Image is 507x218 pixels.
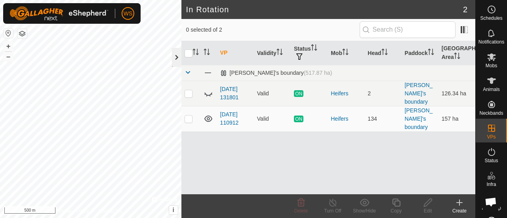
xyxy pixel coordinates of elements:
[438,81,475,106] td: 126.34 ha
[412,207,444,214] div: Edit
[364,106,401,131] td: 134
[172,207,174,213] span: i
[331,89,361,98] div: Heifers
[438,41,475,65] th: [GEOGRAPHIC_DATA] Area
[486,63,497,68] span: Mobs
[186,26,360,34] span: 0 selected of 2
[217,41,254,65] th: VP
[204,50,210,56] p-sorticon: Activate to sort
[254,81,291,106] td: Valid
[484,158,498,163] span: Status
[98,208,122,215] a: Contact Us
[360,21,456,38] input: Search (S)
[463,4,467,15] span: 2
[483,87,500,92] span: Animals
[311,45,317,52] p-sorticon: Activate to sort
[480,16,502,21] span: Schedules
[186,5,463,14] h2: In Rotation
[220,70,332,76] div: [PERSON_NAME]'s boundary
[479,111,503,116] span: Neckbands
[291,41,328,65] th: Status
[478,40,504,44] span: Notifications
[4,28,13,38] button: Reset Map
[193,50,199,56] p-sorticon: Activate to sort
[10,6,109,21] img: Gallagher Logo
[220,86,239,100] a: [DATE] 131801
[402,41,438,65] th: Paddock
[405,107,433,130] a: [PERSON_NAME]'s boundary
[294,90,303,97] span: ON
[294,208,308,214] span: Delete
[380,207,412,214] div: Copy
[486,182,496,187] span: Infra
[349,207,380,214] div: Show/Hide
[438,106,475,131] td: 157 ha
[4,52,13,61] button: –
[487,135,496,139] span: VPs
[328,41,364,65] th: Mob
[364,81,401,106] td: 2
[454,54,460,60] p-sorticon: Activate to sort
[59,208,89,215] a: Privacy Policy
[317,207,349,214] div: Turn Off
[480,191,501,212] div: Open chat
[444,207,475,214] div: Create
[405,82,433,105] a: [PERSON_NAME]'s boundary
[17,29,27,38] button: Map Layers
[428,50,434,56] p-sorticon: Activate to sort
[254,106,291,131] td: Valid
[254,41,291,65] th: Validity
[342,50,349,56] p-sorticon: Activate to sort
[381,50,388,56] p-sorticon: Activate to sort
[331,115,361,123] div: Heifers
[169,206,178,214] button: i
[294,116,303,122] span: ON
[4,42,13,51] button: +
[124,9,133,18] span: WS
[276,50,283,56] p-sorticon: Activate to sort
[482,206,501,210] span: Heatmap
[364,41,401,65] th: Head
[304,70,332,76] span: (517.87 ha)
[220,111,239,126] a: [DATE] 110912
